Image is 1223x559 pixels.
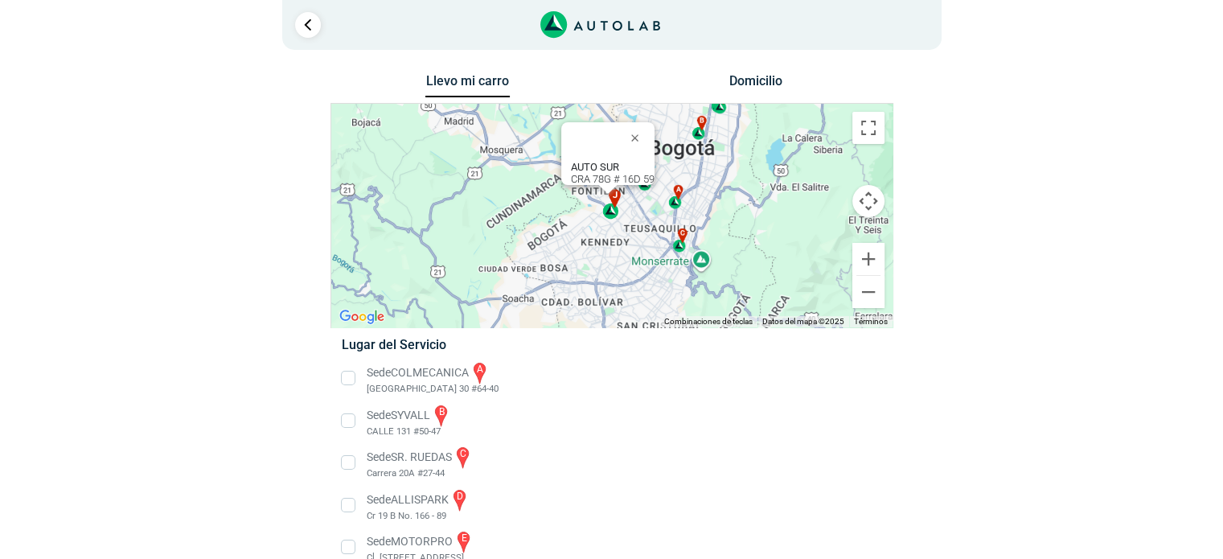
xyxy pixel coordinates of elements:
h5: Lugar del Servicio [342,337,881,352]
img: Google [335,306,388,327]
span: Datos del mapa ©2025 [762,317,844,326]
div: CRA 78G # 16D 59 [571,161,655,185]
button: Ampliar [852,243,884,275]
button: Llevo mi carro [425,73,510,98]
button: Combinaciones de teclas [664,316,753,327]
span: j [613,189,618,203]
button: Cambiar a la vista en pantalla completa [852,112,884,144]
a: Link al sitio de autolab [540,16,660,31]
button: Reducir [852,276,884,308]
button: Controles de visualización del mapa [852,185,884,217]
span: b [699,116,704,127]
button: Domicilio [713,73,798,97]
a: Abre esta zona en Google Maps (se abre en una nueva ventana) [335,306,388,327]
b: AUTO SUR [571,161,619,173]
span: a [675,185,680,196]
span: c [679,228,684,240]
a: Ir al paso anterior [295,12,321,38]
a: Términos (se abre en una nueva pestaña) [854,317,888,326]
button: Cerrar [619,118,658,157]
